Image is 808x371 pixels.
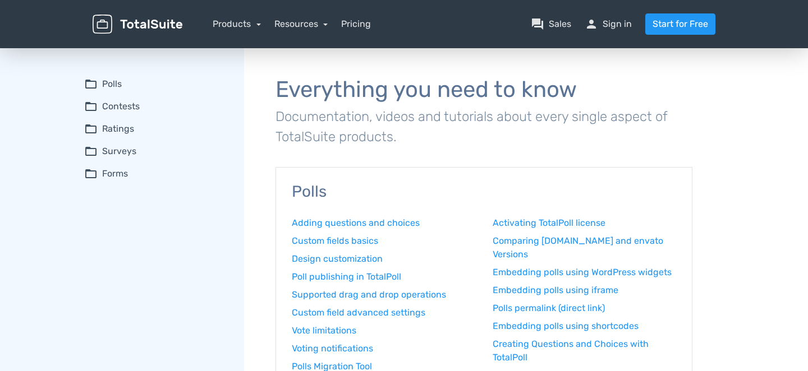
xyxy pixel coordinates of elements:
summary: folder_openContests [84,100,228,113]
a: Start for Free [645,13,715,35]
a: Vote limitations [292,324,476,337]
span: person [585,17,598,31]
summary: folder_openPolls [84,77,228,91]
a: Comparing [DOMAIN_NAME] and envato Versions [493,234,677,261]
summary: folder_openSurveys [84,145,228,158]
span: folder_open [84,145,98,158]
a: Polls permalink (direct link) [493,302,677,315]
a: Voting notifications [292,342,476,355]
summary: folder_openForms [84,167,228,180]
img: TotalSuite for WordPress [93,15,182,34]
a: Custom fields basics [292,234,476,248]
a: Products [213,18,261,29]
a: Custom field advanced settings [292,306,476,319]
p: Documentation, videos and tutorials about every single aspect of TotalSuite products. [276,106,692,147]
a: Pricing [341,17,371,31]
a: Embedding polls using iframe [493,284,677,297]
a: Poll publishing in TotalPoll [292,270,476,284]
span: question_answer [531,17,544,31]
a: question_answerSales [531,17,571,31]
span: folder_open [84,122,98,136]
span: folder_open [84,100,98,113]
a: Embedding polls using WordPress widgets [493,266,677,279]
span: folder_open [84,167,98,180]
h3: Polls [292,183,676,201]
a: Activating TotalPoll license [493,216,677,230]
a: Embedding polls using shortcodes [493,319,677,333]
a: Resources [274,18,328,29]
span: folder_open [84,77,98,91]
a: Design customization [292,252,476,266]
a: Adding questions and choices [292,216,476,230]
summary: folder_openRatings [84,122,228,136]
a: personSign in [585,17,632,31]
h1: Everything you need to know [276,77,692,102]
a: Supported drag and drop operations [292,288,476,302]
a: Creating Questions and Choices with TotalPoll [493,337,677,364]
